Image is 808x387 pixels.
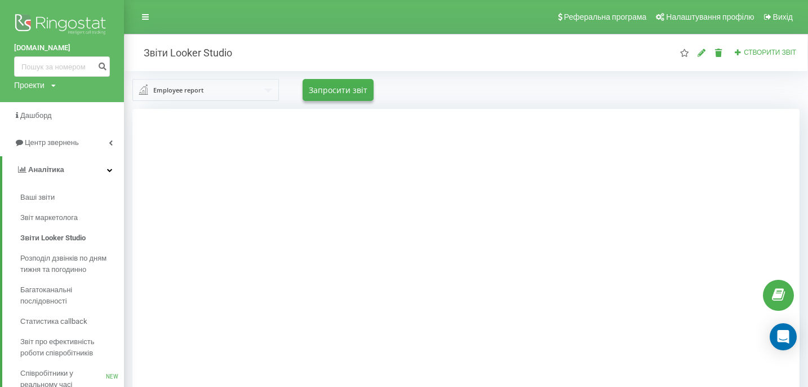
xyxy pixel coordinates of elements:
button: Створити звіт [731,48,800,58]
span: Розподіл дзвінків по дням тижня та погодинно [20,253,118,275]
i: Цей звіт буде завантажений першим при відкритті "Звіти Looker Studio". Ви можете призначити будь-... [680,49,689,56]
a: Розподіл дзвінків по дням тижня та погодинно [20,248,124,280]
h2: Звіти Looker Studio [132,46,232,59]
a: Статистика callback [20,311,124,332]
span: Дашборд [20,111,52,120]
span: Ваші звіти [20,192,55,203]
span: Статистика callback [20,316,87,327]
a: Звіти Looker Studio [20,228,124,248]
span: Звіт маркетолога [20,212,78,223]
input: Пошук за номером [14,56,110,77]
span: Реферальна програма [564,12,647,21]
a: Аналiтика [2,156,124,183]
a: Звіт про ефективність роботи співробітників [20,332,124,363]
i: Редагувати звіт [697,49,707,56]
span: Створити звіт [744,49,796,56]
div: Open Intercom Messenger [770,323,797,350]
a: Ваші звіти [20,187,124,208]
span: Звіт про ефективність роботи співробітників [20,336,118,359]
a: Багатоканальні послідовності [20,280,124,311]
a: [DOMAIN_NAME] [14,42,110,54]
i: Створити звіт [734,49,742,55]
span: Вихід [773,12,793,21]
span: Налаштування профілю [666,12,754,21]
span: Багатоканальні послідовності [20,284,118,307]
div: Employee report [153,84,203,96]
span: Аналiтика [28,165,64,174]
a: Звіт маркетолога [20,208,124,228]
div: Проекти [14,80,45,91]
button: Запросити звіт [303,79,374,101]
i: Видалити звіт [714,49,723,56]
span: Звіти Looker Studio [20,232,86,244]
span: Центр звернень [25,138,79,147]
img: Ringostat logo [14,11,110,39]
